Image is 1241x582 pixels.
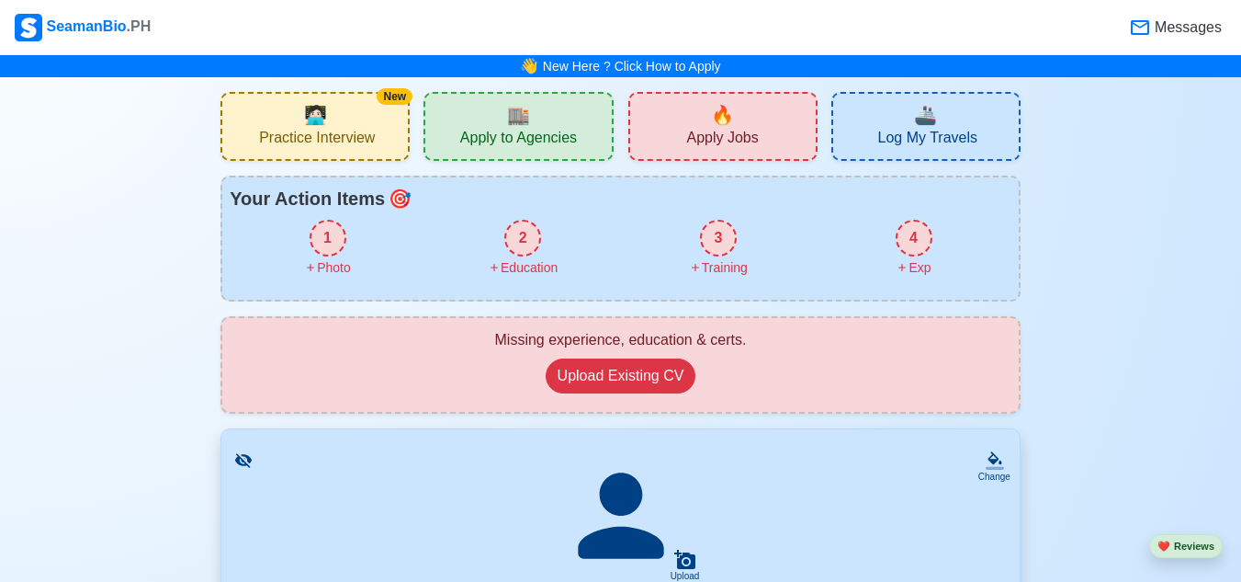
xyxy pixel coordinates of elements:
[1157,541,1170,552] span: heart
[700,220,737,257] div: 3
[304,101,327,129] span: interview
[543,59,721,74] a: New Here ? Click How to Apply
[896,220,932,257] div: 4
[1149,534,1223,559] button: heartReviews
[546,359,696,394] button: Upload Existing CV
[914,101,937,129] span: travel
[671,571,700,582] div: Upload
[460,129,577,152] span: Apply to Agencies
[504,220,541,257] div: 2
[304,258,351,278] div: Photo
[377,88,412,105] div: New
[259,129,375,152] span: Practice Interview
[878,129,977,152] span: Log My Travels
[488,258,558,278] div: Education
[896,258,931,278] div: Exp
[310,220,346,257] div: 1
[1151,17,1222,39] span: Messages
[711,101,734,129] span: new
[689,258,748,278] div: Training
[15,14,42,41] img: Logo
[507,101,530,129] span: agencies
[127,18,152,34] span: .PH
[389,185,412,212] span: todo
[686,129,758,152] span: Apply Jobs
[15,14,151,41] div: SeamanBio
[978,470,1010,484] div: Change
[237,329,1004,351] div: Missing experience, education & certs.
[516,52,543,81] span: bell
[230,185,1011,212] div: Your Action Items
